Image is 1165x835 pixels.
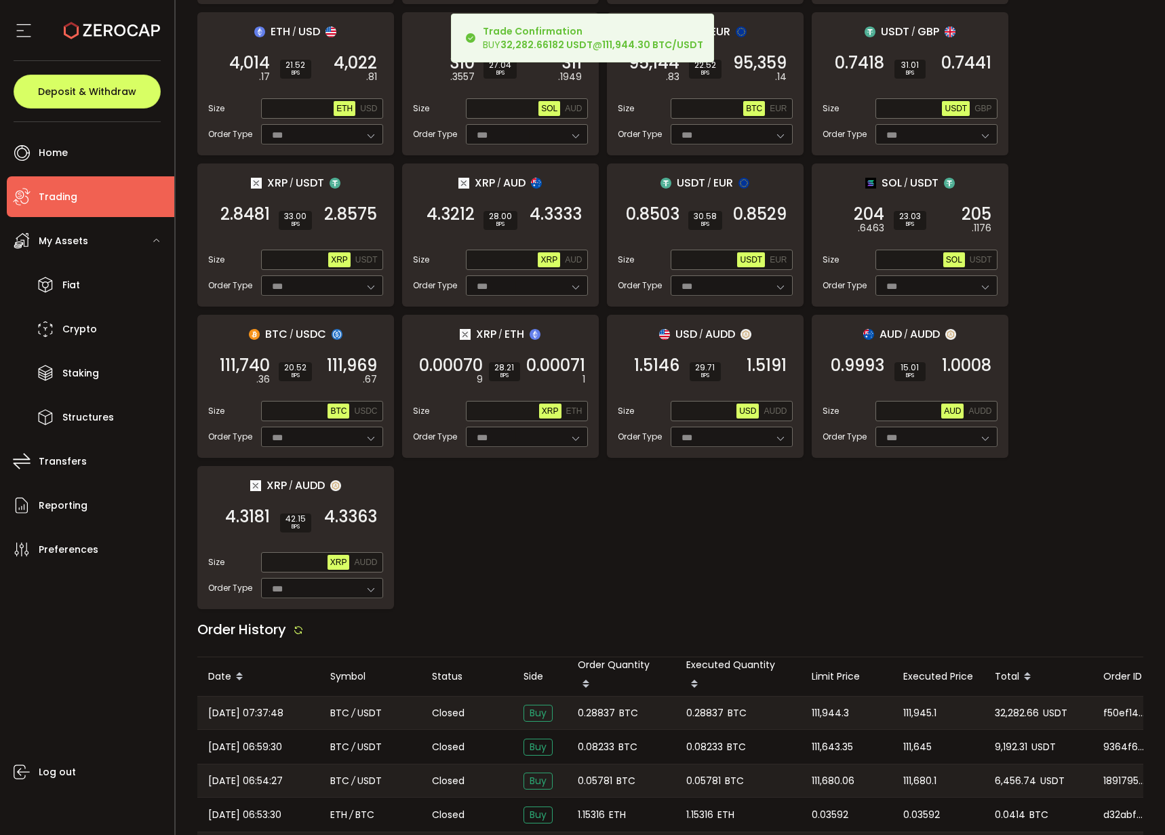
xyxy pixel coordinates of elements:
[432,740,465,754] span: Closed
[366,70,377,84] em: .81
[357,773,382,789] span: USDT
[351,773,355,789] em: /
[823,128,867,140] span: Order Type
[538,252,560,267] button: XRP
[483,24,582,38] b: Trade Confirmation
[334,56,377,70] span: 4,022
[249,329,260,340] img: btc_portfolio.svg
[899,212,921,220] span: 23.03
[39,452,87,471] span: Transfers
[284,212,307,220] span: 33.00
[540,255,557,265] span: XRP
[419,359,483,372] span: 0.00070
[660,178,671,189] img: usdt_portfolio.svg
[353,252,380,267] button: USDT
[995,705,1039,721] span: 32,282.66
[858,221,884,235] em: .6463
[892,669,984,684] div: Executed Price
[602,38,703,52] b: 111,944.30 BTC/USDT
[736,404,759,419] button: USD
[903,705,936,721] span: 111,945.1
[413,128,457,140] span: Order Type
[739,406,756,416] span: USD
[355,255,378,265] span: USDT
[561,56,582,70] span: 311
[801,669,892,684] div: Limit Price
[208,279,252,292] span: Order Type
[432,774,465,788] span: Closed
[616,773,635,789] span: BTC
[566,406,582,416] span: ETH
[285,523,306,531] i: BPS
[284,220,307,229] i: BPS
[733,208,787,221] span: 0.8529
[904,177,908,189] em: /
[881,23,909,40] span: USDT
[330,558,347,567] span: XRP
[330,705,349,721] span: BTC
[677,174,705,191] span: USDT
[694,212,717,220] span: 30.58
[835,56,884,70] span: 0.7418
[713,174,733,191] span: EUR
[747,359,787,372] span: 1.5191
[285,515,306,523] span: 42.15
[967,252,995,267] button: USDT
[944,178,955,189] img: usdt_portfolio.svg
[360,104,377,113] span: USD
[503,174,526,191] span: AUD
[972,101,994,116] button: GBP
[497,177,501,189] em: /
[694,69,716,77] i: BPS
[984,665,1092,688] div: Total
[1004,688,1165,835] div: Chat Widget
[296,174,324,191] span: USDT
[903,739,932,755] span: 111,645
[618,405,634,417] span: Size
[332,329,342,340] img: usdc_portfolio.svg
[413,254,429,266] span: Size
[208,582,252,594] span: Order Type
[968,406,991,416] span: AUDD
[259,70,270,84] em: .17
[327,359,377,372] span: 111,969
[530,329,540,340] img: eth_portfolio.svg
[812,705,849,721] span: 111,944.3
[812,773,854,789] span: 111,680.06
[562,252,585,267] button: AUD
[450,56,475,70] span: 310
[565,255,582,265] span: AUD
[432,706,465,720] span: Closed
[331,255,348,265] span: XRP
[351,555,380,570] button: AUDD
[284,364,307,372] span: 20.52
[328,555,350,570] button: XRP
[966,404,994,419] button: AUDD
[208,705,283,721] span: [DATE] 07:37:48
[740,255,762,265] span: USDT
[336,104,353,113] span: ETH
[694,61,716,69] span: 22.52
[707,177,711,189] em: /
[296,326,326,343] span: USDC
[539,404,561,419] button: XRP
[911,26,915,38] em: /
[208,128,252,140] span: Order Type
[910,326,940,343] span: AUDD
[618,128,662,140] span: Order Type
[666,70,679,84] em: .83
[812,739,853,755] span: 111,643.35
[970,255,992,265] span: USDT
[494,372,515,380] i: BPS
[334,101,355,116] button: ETH
[208,254,224,266] span: Size
[767,101,789,116] button: EUR
[295,477,325,494] span: AUDD
[618,254,634,266] span: Size
[618,739,637,755] span: BTC
[489,61,511,69] span: 27.04
[489,212,512,220] span: 28.00
[736,26,747,37] img: eur_portfolio.svg
[476,326,496,343] span: XRP
[62,364,99,383] span: Staking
